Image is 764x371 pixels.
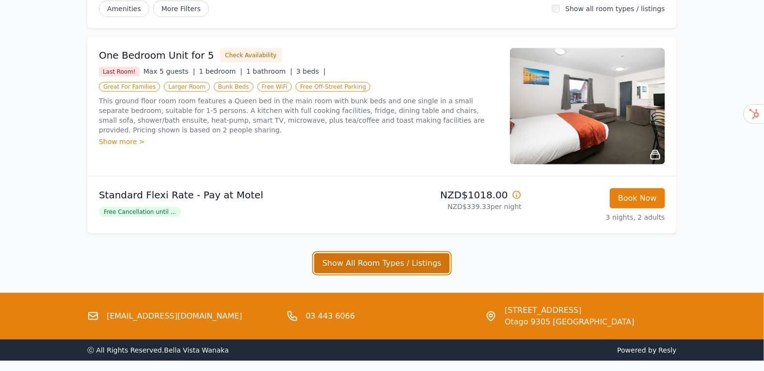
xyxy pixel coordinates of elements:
[505,316,635,328] span: Otago 9305 [GEOGRAPHIC_DATA]
[164,82,210,92] span: Larger Room
[386,345,677,355] span: Powered by
[153,0,209,17] span: More Filters
[99,0,149,17] button: Amenities
[99,82,160,92] span: Great For Families
[257,82,292,92] span: Free WiFi
[220,48,282,63] button: Check Availability
[99,137,498,146] div: Show more >
[386,188,522,202] p: NZD$1018.00
[99,188,378,202] p: Standard Flexi Rate - Pay at Motel
[306,310,355,322] a: 03 443 6066
[386,202,522,211] p: NZD$339.33 per night
[314,253,450,274] button: Show All Room Types / Listings
[99,48,214,62] h3: One Bedroom Unit for 5
[246,67,292,75] span: 1 bathroom |
[143,67,195,75] span: Max 5 guests |
[107,310,242,322] a: [EMAIL_ADDRESS][DOMAIN_NAME]
[296,67,326,75] span: 3 beds |
[87,346,229,354] span: ⓒ All Rights Reserved. Bella Vista Wanaka
[99,207,181,217] span: Free Cancellation until ...
[99,96,498,135] p: This ground floor room room features a Queen bed in the main room with bunk beds and one single i...
[566,5,665,13] label: Show all room types / listings
[214,82,254,92] span: Bunk Beds
[99,67,140,77] span: Last Room!
[610,188,665,209] button: Book Now
[199,67,243,75] span: 1 bedroom |
[505,305,635,316] span: [STREET_ADDRESS]
[296,82,370,92] span: Free Off-Street Parking
[659,346,677,354] a: Resly
[529,212,665,222] p: 3 nights, 2 adults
